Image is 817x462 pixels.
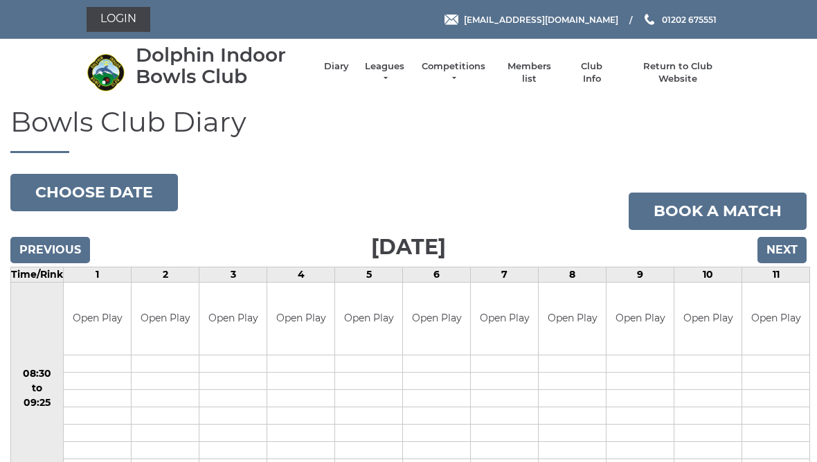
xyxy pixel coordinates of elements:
[471,283,538,355] td: Open Play
[11,267,64,282] td: Time/Rink
[403,267,471,282] td: 6
[674,267,742,282] td: 10
[10,174,178,211] button: Choose date
[662,14,717,24] span: 01202 675551
[645,14,654,25] img: Phone us
[420,60,487,85] a: Competitions
[500,60,557,85] a: Members list
[629,193,807,230] a: Book a match
[626,60,730,85] a: Return to Club Website
[10,237,90,263] input: Previous
[539,283,606,355] td: Open Play
[199,283,267,355] td: Open Play
[464,14,618,24] span: [EMAIL_ADDRESS][DOMAIN_NAME]
[607,267,674,282] td: 9
[335,267,403,282] td: 5
[742,267,810,282] td: 11
[445,13,618,26] a: Email [EMAIL_ADDRESS][DOMAIN_NAME]
[132,267,199,282] td: 2
[445,15,458,25] img: Email
[757,237,807,263] input: Next
[572,60,612,85] a: Club Info
[324,60,349,73] a: Diary
[64,267,132,282] td: 1
[199,267,267,282] td: 3
[674,283,742,355] td: Open Play
[64,283,131,355] td: Open Play
[87,7,150,32] a: Login
[87,53,125,91] img: Dolphin Indoor Bowls Club
[267,267,335,282] td: 4
[539,267,607,282] td: 8
[403,283,470,355] td: Open Play
[643,13,717,26] a: Phone us 01202 675551
[471,267,539,282] td: 7
[742,283,809,355] td: Open Play
[136,44,310,87] div: Dolphin Indoor Bowls Club
[607,283,674,355] td: Open Play
[10,107,807,153] h1: Bowls Club Diary
[363,60,406,85] a: Leagues
[335,283,402,355] td: Open Play
[132,283,199,355] td: Open Play
[267,283,334,355] td: Open Play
